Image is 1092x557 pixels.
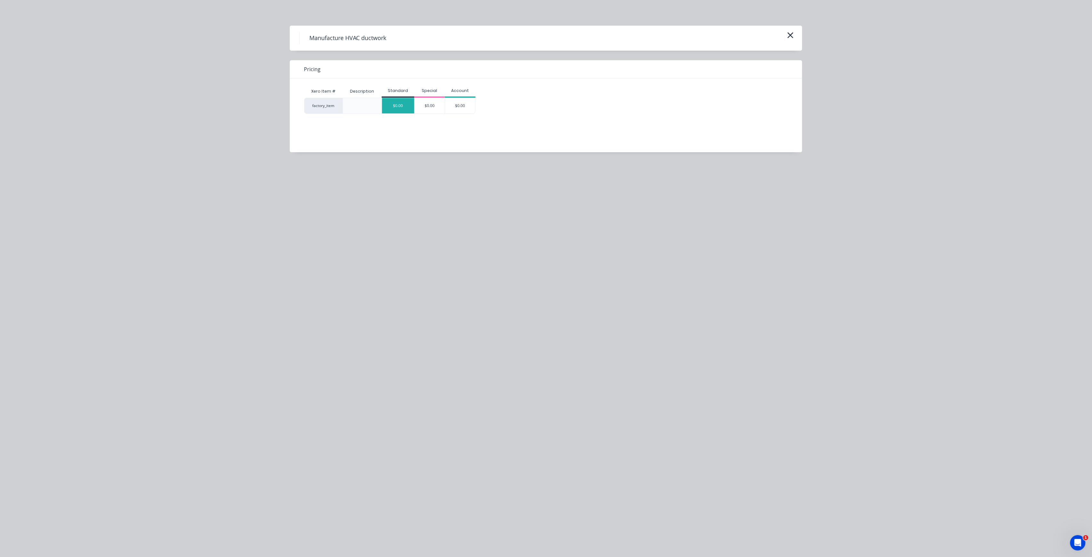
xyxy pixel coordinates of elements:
iframe: Intercom live chat [1070,535,1086,551]
div: Standard [382,88,414,94]
div: $0.00 [415,98,445,113]
div: Special [414,88,445,94]
span: Pricing [304,65,321,73]
div: $0.00 [382,98,414,113]
span: 1 [1083,535,1088,540]
div: Xero Item # [304,85,343,98]
div: factory_item [304,98,343,114]
div: Account [445,88,476,94]
div: Description [345,83,379,99]
div: $0.00 [445,98,475,113]
h4: Manufacture HVAC ductwork [299,32,396,44]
